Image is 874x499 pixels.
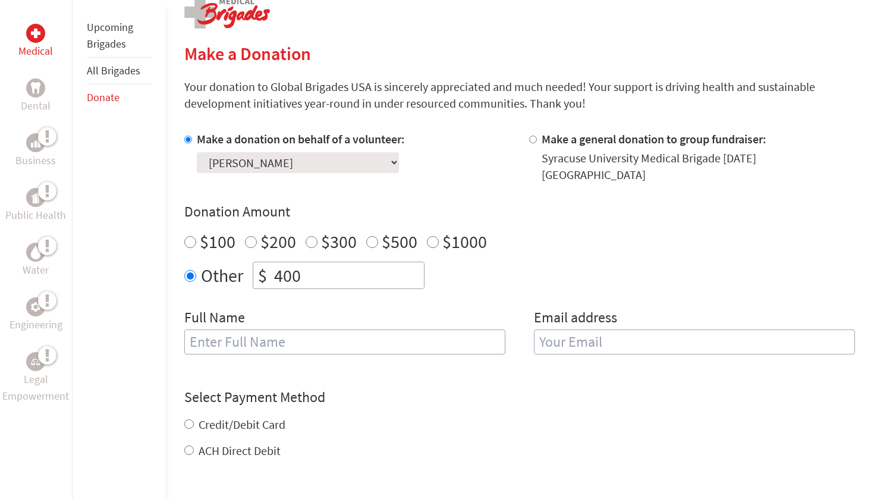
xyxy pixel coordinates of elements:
[184,43,855,64] h2: Make a Donation
[31,82,40,93] img: Dental
[23,243,49,278] a: WaterWater
[26,24,45,43] div: Medical
[31,358,40,365] img: Legal Empowerment
[31,138,40,147] img: Business
[2,352,70,404] a: Legal EmpowermentLegal Empowerment
[184,79,855,112] p: Your donation to Global Brigades USA is sincerely appreciated and much needed! Your support is dr...
[382,230,417,253] label: $500
[534,329,855,354] input: Your Email
[201,262,243,289] label: Other
[21,79,51,114] a: DentalDental
[184,388,855,407] h4: Select Payment Method
[184,202,855,221] h4: Donation Amount
[18,24,53,59] a: MedicalMedical
[15,152,56,169] p: Business
[534,308,617,329] label: Email address
[5,207,66,224] p: Public Health
[87,20,133,51] a: Upcoming Brigades
[26,297,45,316] div: Engineering
[199,417,285,432] label: Credit/Debit Card
[321,230,357,253] label: $300
[253,262,272,288] div: $
[26,133,45,152] div: Business
[2,371,70,404] p: Legal Empowerment
[15,133,56,169] a: BusinessBusiness
[260,230,296,253] label: $200
[23,262,49,278] p: Water
[5,188,66,224] a: Public HealthPublic Health
[10,316,62,333] p: Engineering
[87,14,151,58] li: Upcoming Brigades
[87,64,140,77] a: All Brigades
[542,150,855,183] div: Syracuse University Medical Brigade [DATE] [GEOGRAPHIC_DATA]
[31,302,40,312] img: Engineering
[199,443,281,458] label: ACH Direct Debit
[184,329,505,354] input: Enter Full Name
[21,98,51,114] p: Dental
[18,43,53,59] p: Medical
[272,262,424,288] input: Enter Amount
[10,297,62,333] a: EngineeringEngineering
[87,58,151,84] li: All Brigades
[31,192,40,203] img: Public Health
[26,352,45,371] div: Legal Empowerment
[200,230,235,253] label: $100
[26,79,45,98] div: Dental
[184,308,245,329] label: Full Name
[87,90,120,104] a: Donate
[26,188,45,207] div: Public Health
[26,243,45,262] div: Water
[442,230,487,253] label: $1000
[542,131,766,146] label: Make a general donation to group fundraiser:
[197,131,405,146] label: Make a donation on behalf of a volunteer:
[31,29,40,38] img: Medical
[31,245,40,259] img: Water
[87,84,151,111] li: Donate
